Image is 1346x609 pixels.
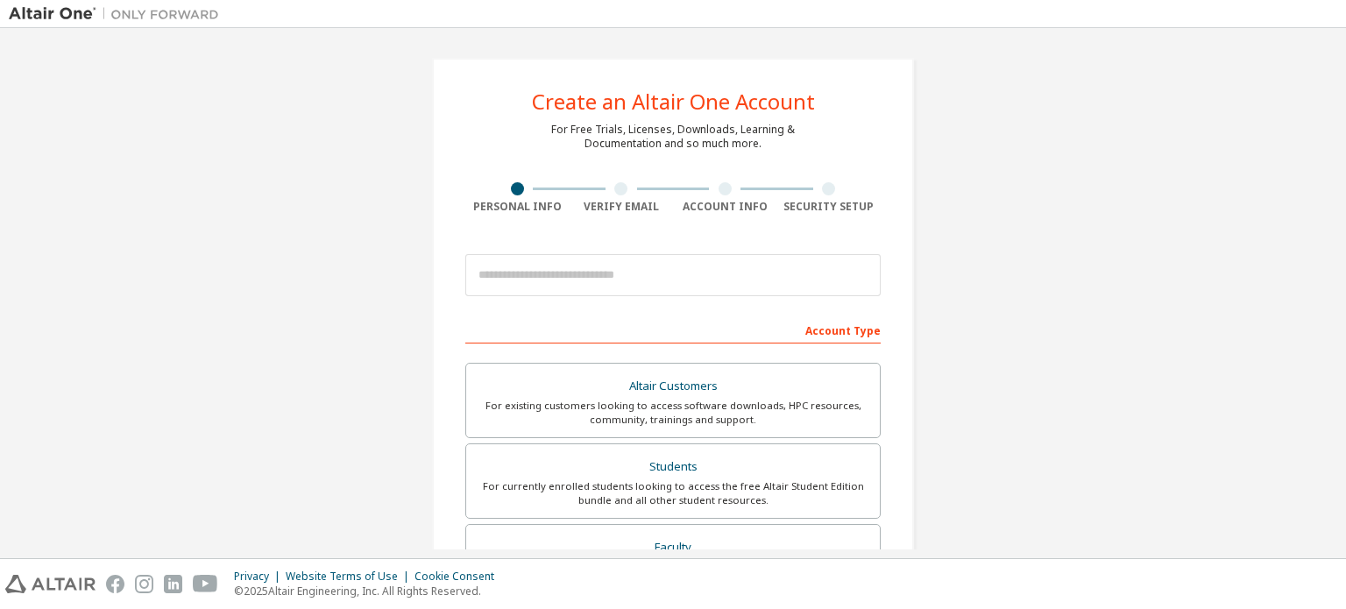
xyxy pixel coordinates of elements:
div: Verify Email [570,200,674,214]
div: Privacy [234,570,286,584]
div: Account Type [465,315,881,343]
div: Faculty [477,535,869,560]
div: Website Terms of Use [286,570,414,584]
div: For currently enrolled students looking to access the free Altair Student Edition bundle and all ... [477,479,869,507]
div: For Free Trials, Licenses, Downloads, Learning & Documentation and so much more. [551,123,795,151]
img: youtube.svg [193,575,218,593]
div: Students [477,455,869,479]
div: Altair Customers [477,374,869,399]
div: Cookie Consent [414,570,505,584]
p: © 2025 Altair Engineering, Inc. All Rights Reserved. [234,584,505,598]
div: Create an Altair One Account [532,91,815,112]
div: Personal Info [465,200,570,214]
div: Security Setup [777,200,882,214]
div: For existing customers looking to access software downloads, HPC resources, community, trainings ... [477,399,869,427]
img: Altair One [9,5,228,23]
img: instagram.svg [135,575,153,593]
img: linkedin.svg [164,575,182,593]
div: Account Info [673,200,777,214]
img: altair_logo.svg [5,575,96,593]
img: facebook.svg [106,575,124,593]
